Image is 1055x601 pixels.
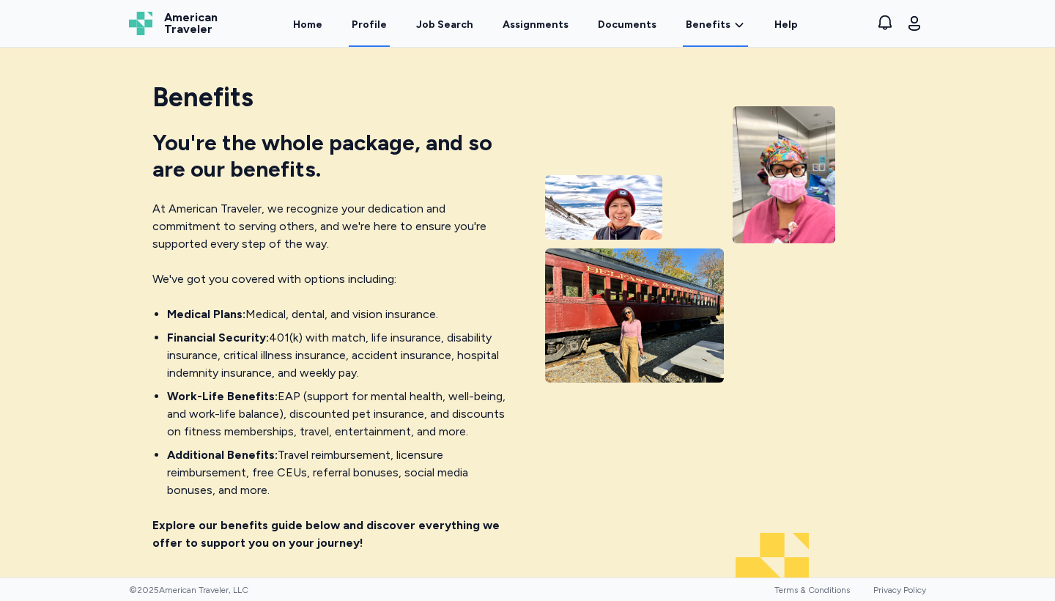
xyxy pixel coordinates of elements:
span: Medical Plans: [167,307,245,321]
a: Benefits [686,18,745,32]
img: Traveler in the pacific northwest [545,175,662,240]
div: Job Search [416,18,473,32]
span: American Traveler [164,12,218,35]
p: We've got you covered with options including: [152,270,510,288]
li: EAP (support for mental health, well-being, and work-life balance), discounted pet insurance, and... [167,388,510,440]
a: Privacy Policy [873,585,926,595]
span: © 2025 American Traveler, LLC [129,584,248,596]
img: Logo [129,12,152,35]
span: Additional Benefits: [167,448,278,462]
p: At American Traveler, we recognize your dedication and commitment to serving others, and we're he... [152,200,510,253]
span: Work-Life Benefits: [167,389,278,403]
span: Benefits [686,18,730,32]
a: Terms & Conditions [774,585,850,595]
span: Financial Security: [167,331,269,344]
li: 401(k) with match, life insurance, disability insurance, critical illness insurance, accident ins... [167,329,510,382]
h2: Benefits [152,83,510,112]
a: Profile [349,1,390,47]
p: Explore our benefits guide below and discover everything we offer to support you on your journey! [152,517,510,552]
img: Traveler enjoying a sunny day in Maine [545,248,724,383]
img: Traveler ready for a day of adventure [733,106,835,243]
div: You're the whole package, and so are our benefits. [152,130,510,182]
li: Travel reimbursement, licensure reimbursement, free CEUs, referral bonuses, social media bonuses,... [167,446,510,499]
li: Medical, dental, and vision insurance. [167,306,510,323]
